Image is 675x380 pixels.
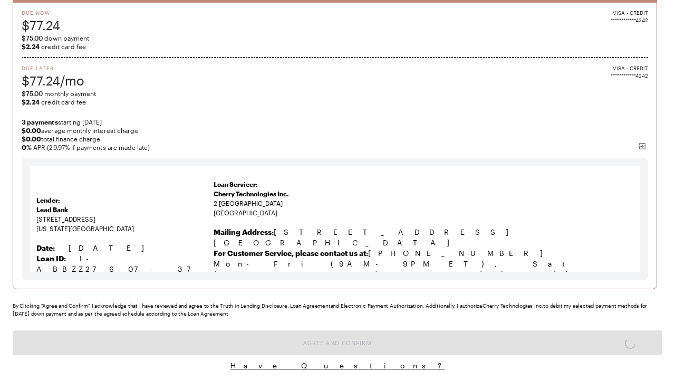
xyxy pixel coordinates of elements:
td: [STREET_ADDRESS] [US_STATE][GEOGRAPHIC_DATA] [36,177,214,293]
span: $77.24 [22,16,60,34]
span: average monthly interest charge [22,126,648,135]
strong: Loan Servicer: [214,180,258,188]
span: down payment [22,34,648,42]
span: Due Now [22,9,60,16]
p: [STREET_ADDRESS] [GEOGRAPHIC_DATA] [214,227,633,248]
span: VISA - CREDIT [613,9,648,16]
strong: Lender: [36,196,60,204]
span: starting [DATE] [22,118,648,126]
div: By Clicking "Agree and Confirm" I acknowledge that I have reviewed and agree to the Truth in Lend... [13,302,662,318]
strong: Loan ID: [36,254,66,263]
span: VISA - CREDIT [613,64,648,72]
b: $2.24 [22,43,40,50]
button: Have Questions? [13,360,662,370]
span: $75.00 [22,34,43,42]
span: APR (29.97% if payments are made late) [22,143,648,151]
b: $2.24 [22,98,40,106]
span: Due Later [22,64,84,72]
span: [DATE] [69,243,155,252]
span: total finance charge [22,135,648,143]
p: Mon-Fri (9AM-9PM ET), Sat (9AM-6PM ET), Sun (Closed) [214,259,633,280]
b: 0 % [22,144,32,151]
button: Agree and Confirm [13,330,662,355]
strong: $0.00 [22,135,41,142]
td: 2 [GEOGRAPHIC_DATA] [GEOGRAPHIC_DATA] [214,177,633,293]
span: credit card fee [22,42,648,51]
span: $75.00 [22,90,43,97]
strong: Lead Bank [36,206,68,213]
span: Cherry Technologies Inc. [214,190,289,197]
img: svg%3e [638,142,647,150]
span: monthly payment [22,89,648,98]
span: credit card fee [22,98,648,106]
strong: Date: [36,243,55,252]
b: Mailing Address: [214,227,274,236]
span: $77.24/mo [22,72,84,89]
strong: $0.00 [22,127,41,134]
strong: 3 payments [22,118,58,126]
p: [PHONE_NUMBER] [214,248,633,259]
b: For Customer Service, please contact us at: [214,249,368,258]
